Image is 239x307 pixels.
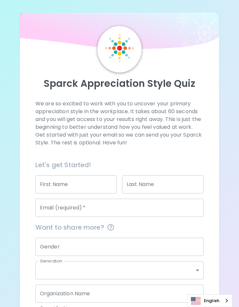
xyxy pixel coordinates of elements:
[40,258,62,264] label: Generation
[107,223,115,231] svg: This information is completely confidential and only used for aggregated appreciation studies at ...
[188,295,232,307] a: English
[28,78,211,89] p: Sparck Appreciation Style Quiz
[105,34,134,62] img: Sparck Logo
[187,294,233,307] div: Language
[187,294,233,307] aside: Language selected: English
[35,222,204,233] span: Want to share more?
[35,100,204,147] p: We are so excited to work with you to uncover your primary appreciation style in the workplace. I...
[35,160,204,170] h6: Let's get Started!
[20,13,219,52] img: wave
